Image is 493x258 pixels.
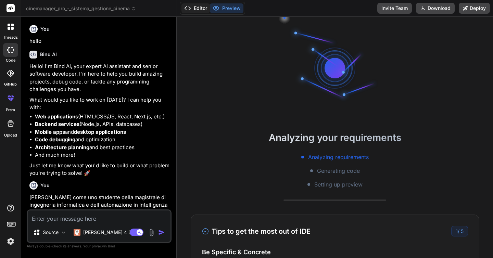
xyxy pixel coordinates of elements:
[3,35,18,40] label: threads
[35,129,65,135] strong: Mobile apps
[40,51,57,58] h6: Bind AI
[83,229,134,236] p: [PERSON_NAME] 4 S..
[377,3,412,14] button: Invite Team
[35,144,89,151] strong: Architecture planning
[40,26,50,33] h6: You
[4,81,17,87] label: GitHub
[317,167,360,175] span: Generating code
[35,136,170,144] li: and optimization
[35,128,170,136] li: and
[35,144,170,152] li: and best practices
[35,120,170,128] li: (Node.js, APIs, databases)
[35,113,78,120] strong: Web applications
[35,151,170,159] li: And much more!
[5,235,16,247] img: settings
[181,3,210,13] button: Editor
[27,243,172,249] p: Always double-check its answers. Your in Bind
[177,130,493,145] h2: Analyzing your requirements
[35,121,79,127] strong: Backend services
[148,229,155,236] img: attachment
[29,96,170,112] p: What would you like to work on [DATE]? I can help you with:
[92,244,104,248] span: privacy
[74,229,80,236] img: Claude 4 Sonnet
[6,57,15,63] label: code
[29,162,170,177] p: Just let me know what you'd like to build or what problem you're trying to solve! 🚀
[456,228,458,234] span: 1
[461,228,464,234] span: 5
[6,107,15,113] label: prem
[35,113,170,121] li: (HTML/CSS/JS, React, Next.js, etc.)
[4,132,17,138] label: Upload
[61,230,66,235] img: Pick Models
[43,229,59,236] p: Source
[26,5,136,12] span: cinemanager_pro_-_sistema_gestione_cinema
[202,247,468,257] h4: Be Specific & Concrete
[29,37,170,45] p: hello
[451,226,468,236] div: /
[35,136,75,143] strong: Code debugging
[158,229,165,236] img: icon
[29,63,170,93] p: Hello! I'm Bind AI, your expert AI assistant and senior software developer. I'm here to help you ...
[416,3,455,14] button: Download
[74,129,126,135] strong: desktop applications
[459,3,490,14] button: Deploy
[40,182,50,189] h6: You
[308,153,369,161] span: Analyzing requirements
[202,226,311,236] h3: Tips to get the most out of IDE
[314,180,363,189] span: Setting up preview
[210,3,243,13] button: Preview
